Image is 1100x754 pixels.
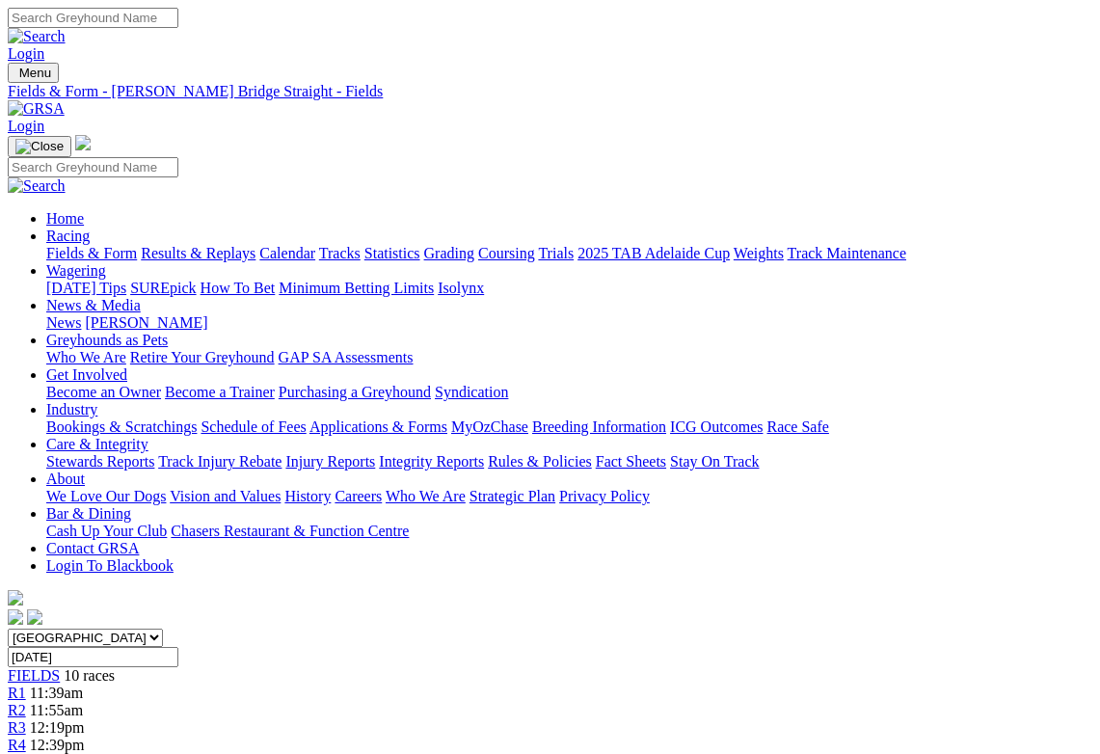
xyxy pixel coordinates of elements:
a: Privacy Policy [559,488,650,504]
div: Care & Integrity [46,453,1092,471]
img: Search [8,177,66,195]
a: Fact Sheets [596,453,666,470]
a: Retire Your Greyhound [130,349,275,365]
div: News & Media [46,314,1092,332]
a: Statistics [364,245,420,261]
a: Stewards Reports [46,453,154,470]
input: Search [8,157,178,177]
a: Who We Are [46,349,126,365]
a: Cash Up Your Club [46,523,167,539]
a: Syndication [435,384,508,400]
input: Select date [8,647,178,667]
a: Bar & Dining [46,505,131,522]
div: About [46,488,1092,505]
span: 12:19pm [30,719,85,736]
a: MyOzChase [451,418,528,435]
a: Racing [46,228,90,244]
a: [PERSON_NAME] [85,314,207,331]
button: Toggle navigation [8,63,59,83]
a: Race Safe [766,418,828,435]
img: Close [15,139,64,154]
a: Care & Integrity [46,436,148,452]
a: Careers [335,488,382,504]
span: 12:39pm [30,737,85,753]
img: facebook.svg [8,609,23,625]
a: Calendar [259,245,315,261]
img: logo-grsa-white.png [8,590,23,606]
a: Get Involved [46,366,127,383]
a: Rules & Policies [488,453,592,470]
a: Track Maintenance [788,245,906,261]
a: Breeding Information [532,418,666,435]
a: Weights [734,245,784,261]
a: Trials [538,245,574,261]
a: Integrity Reports [379,453,484,470]
a: Coursing [478,245,535,261]
a: Fields & Form - [PERSON_NAME] Bridge Straight - Fields [8,83,1092,100]
a: Results & Replays [141,245,255,261]
a: Login To Blackbook [46,557,174,574]
a: FIELDS [8,667,60,684]
a: Greyhounds as Pets [46,332,168,348]
a: Bookings & Scratchings [46,418,197,435]
a: History [284,488,331,504]
img: Search [8,28,66,45]
a: Minimum Betting Limits [279,280,434,296]
a: Track Injury Rebate [158,453,282,470]
a: Home [46,210,84,227]
a: News & Media [46,297,141,313]
span: 11:39am [30,685,83,701]
a: Grading [424,245,474,261]
a: We Love Our Dogs [46,488,166,504]
div: Bar & Dining [46,523,1092,540]
a: Chasers Restaurant & Function Centre [171,523,409,539]
img: logo-grsa-white.png [75,135,91,150]
a: GAP SA Assessments [279,349,414,365]
a: Stay On Track [670,453,759,470]
a: Strategic Plan [470,488,555,504]
a: R3 [8,719,26,736]
a: 2025 TAB Adelaide Cup [577,245,730,261]
a: Login [8,118,44,134]
a: Schedule of Fees [201,418,306,435]
div: Get Involved [46,384,1092,401]
a: ICG Outcomes [670,418,763,435]
input: Search [8,8,178,28]
div: Industry [46,418,1092,436]
a: SUREpick [130,280,196,296]
img: twitter.svg [27,609,42,625]
a: Vision and Values [170,488,281,504]
img: GRSA [8,100,65,118]
div: Wagering [46,280,1092,297]
a: Applications & Forms [309,418,447,435]
a: Contact GRSA [46,540,139,556]
a: [DATE] Tips [46,280,126,296]
a: Injury Reports [285,453,375,470]
a: R4 [8,737,26,753]
div: Greyhounds as Pets [46,349,1092,366]
a: Login [8,45,44,62]
a: R1 [8,685,26,701]
a: How To Bet [201,280,276,296]
a: About [46,471,85,487]
a: Become an Owner [46,384,161,400]
a: Fields & Form [46,245,137,261]
span: Menu [19,66,51,80]
span: 10 races [64,667,115,684]
span: 11:55am [30,702,83,718]
div: Racing [46,245,1092,262]
a: R2 [8,702,26,718]
a: Isolynx [438,280,484,296]
a: Become a Trainer [165,384,275,400]
a: News [46,314,81,331]
a: Industry [46,401,97,417]
button: Toggle navigation [8,136,71,157]
a: Purchasing a Greyhound [279,384,431,400]
a: Who We Are [386,488,466,504]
